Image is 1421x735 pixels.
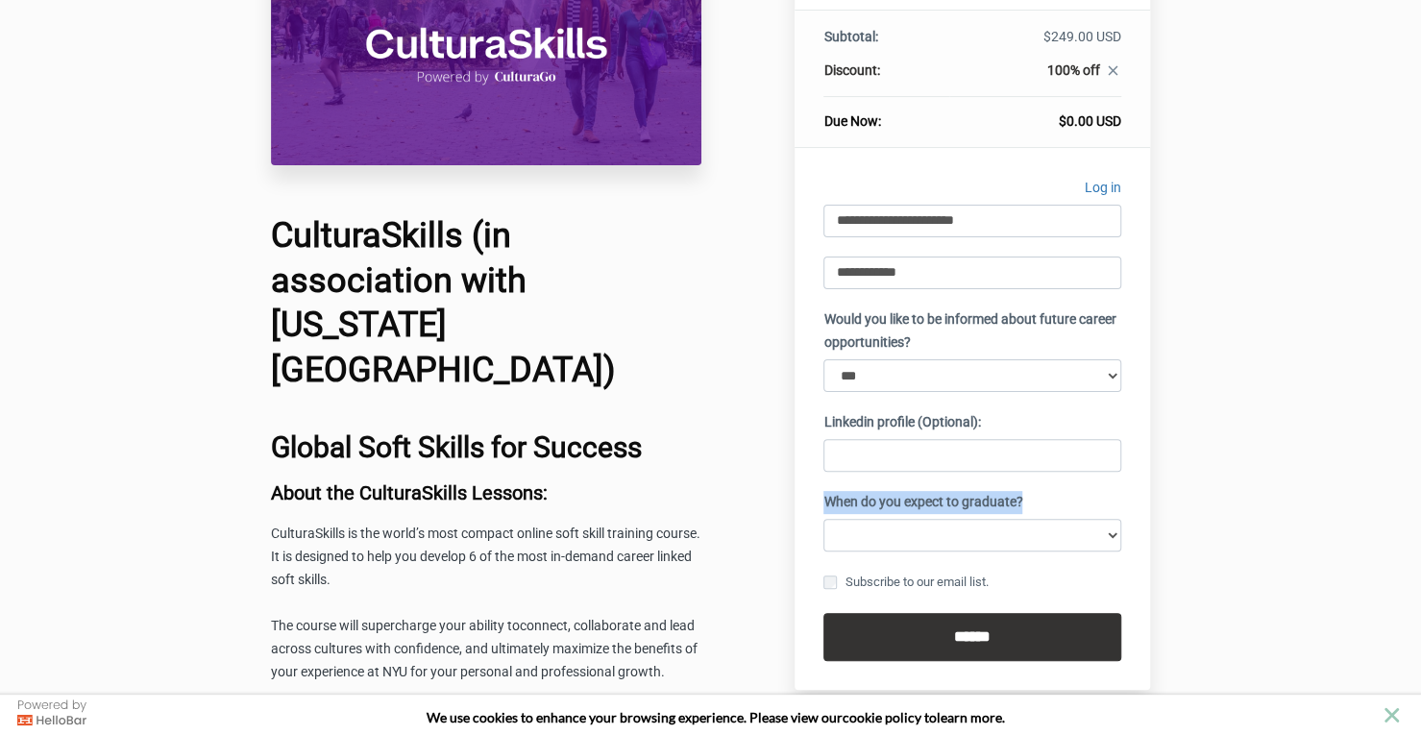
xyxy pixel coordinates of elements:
[1380,703,1404,727] button: close
[1059,113,1121,129] span: $0.00 USD
[1100,62,1121,84] a: close
[924,709,937,725] strong: to
[823,411,980,434] label: Linkedin profile (Optional):
[271,618,520,633] span: The course will supercharge your ability to
[823,308,1121,355] label: Would you like to be informed about future career opportunities?
[823,491,1022,514] label: When do you expect to graduate?
[271,482,701,503] h3: About the CulturaSkills Lessons:
[823,576,837,589] input: Subscribe to our email list.
[823,29,877,44] span: Subtotal:
[823,61,948,97] th: Discount:
[937,709,1005,725] span: learn more.
[271,213,701,393] h1: CulturaSkills (in association with [US_STATE][GEOGRAPHIC_DATA])
[271,430,642,464] b: Global Soft Skills for Success
[949,27,1121,61] td: $249.00 USD
[1085,177,1121,205] a: Log in
[823,97,948,132] th: Due Now:
[1047,62,1100,78] span: 100% off
[271,618,698,679] span: connect, collaborate and lead across cultures with confidence, and ultimately maximize the benefi...
[427,709,843,725] span: We use cookies to enhance your browsing experience. Please view our
[843,709,921,725] a: cookie policy
[823,572,988,593] label: Subscribe to our email list.
[1105,62,1121,79] i: close
[271,526,700,587] span: CulturaSkills is the world’s most compact online soft skill training course. It is designed to he...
